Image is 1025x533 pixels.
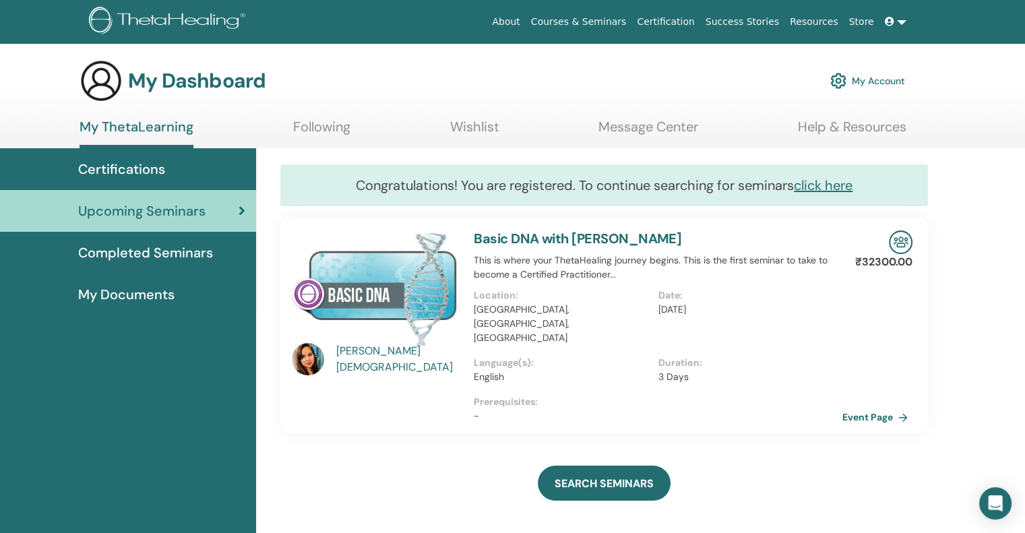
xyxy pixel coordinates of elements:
[474,288,650,303] p: Location :
[293,119,350,145] a: Following
[842,407,913,427] a: Event Page
[830,69,846,92] img: cog.svg
[128,69,266,93] h3: My Dashboard
[658,288,834,303] p: Date :
[700,9,784,34] a: Success Stories
[292,343,324,375] img: default.jpg
[658,303,834,317] p: [DATE]
[450,119,499,145] a: Wishlist
[474,409,842,423] p: -
[78,201,206,221] span: Upcoming Seminars
[292,230,458,347] img: Basic DNA
[474,395,842,409] p: Prerequisites :
[78,159,165,179] span: Certifications
[538,466,671,501] a: SEARCH SEMINARS
[794,177,852,194] a: click here
[526,9,632,34] a: Courses & Seminars
[784,9,844,34] a: Resources
[80,119,193,148] a: My ThetaLearning
[631,9,700,34] a: Certification
[474,303,650,345] p: [GEOGRAPHIC_DATA], [GEOGRAPHIC_DATA], [GEOGRAPHIC_DATA]
[598,119,698,145] a: Message Center
[78,284,175,305] span: My Documents
[798,119,906,145] a: Help & Resources
[89,7,250,37] img: logo.png
[474,356,650,370] p: Language(s) :
[487,9,525,34] a: About
[658,370,834,384] p: 3 Days
[979,487,1012,520] div: Open Intercom Messenger
[336,343,461,375] a: [PERSON_NAME] [DEMOGRAPHIC_DATA]
[830,66,905,96] a: My Account
[78,243,213,263] span: Completed Seminars
[889,230,912,254] img: In-Person Seminar
[474,230,681,247] a: Basic DNA with [PERSON_NAME]
[80,59,123,102] img: generic-user-icon.jpg
[280,164,928,206] div: Congratulations! You are registered. To continue searching for seminars
[844,9,879,34] a: Store
[474,370,650,384] p: English
[855,254,912,270] p: ₹32300.00
[555,476,654,491] span: SEARCH SEMINARS
[474,253,842,282] p: This is where your ThetaHealing journey begins. This is the first seminar to take to become a Cer...
[658,356,834,370] p: Duration :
